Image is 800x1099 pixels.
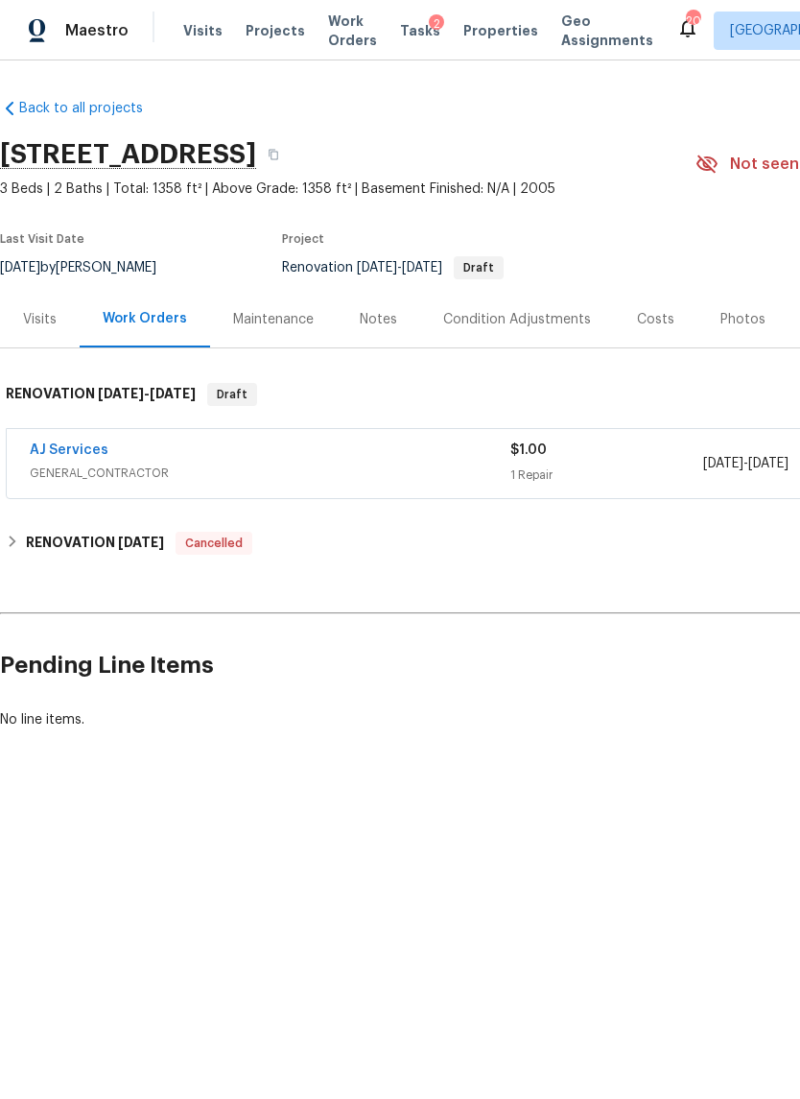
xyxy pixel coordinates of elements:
[686,12,699,31] div: 20
[637,310,674,329] div: Costs
[510,443,547,457] span: $1.00
[209,385,255,404] span: Draft
[98,387,144,400] span: [DATE]
[256,137,291,172] button: Copy Address
[30,443,108,457] a: AJ Services
[150,387,196,400] span: [DATE]
[463,21,538,40] span: Properties
[357,261,397,275] span: [DATE]
[177,534,250,553] span: Cancelled
[30,464,510,483] span: GENERAL_CONTRACTOR
[429,14,444,34] div: 2
[748,457,788,470] span: [DATE]
[703,454,788,473] span: -
[233,310,314,329] div: Maintenance
[282,233,324,245] span: Project
[443,310,591,329] div: Condition Adjustments
[6,383,196,406] h6: RENOVATION
[561,12,653,50] span: Geo Assignments
[118,536,164,549] span: [DATE]
[360,310,397,329] div: Notes
[26,532,164,555] h6: RENOVATION
[328,12,377,50] span: Work Orders
[246,21,305,40] span: Projects
[703,457,743,470] span: [DATE]
[720,310,765,329] div: Photos
[23,310,57,329] div: Visits
[402,261,442,275] span: [DATE]
[282,261,504,275] span: Renovation
[65,21,129,40] span: Maestro
[357,261,442,275] span: -
[400,24,440,37] span: Tasks
[510,466,702,485] div: 1 Repair
[98,387,196,400] span: -
[456,262,502,274] span: Draft
[183,21,223,40] span: Visits
[103,309,187,328] div: Work Orders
